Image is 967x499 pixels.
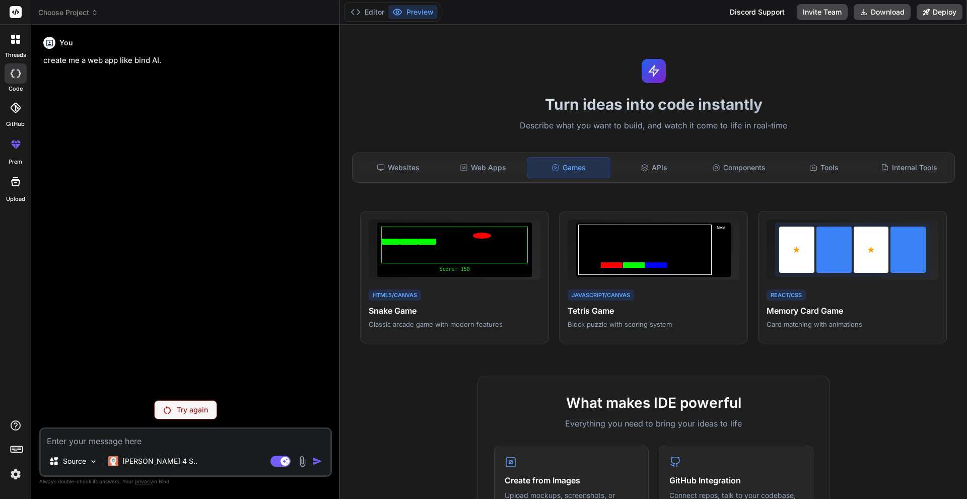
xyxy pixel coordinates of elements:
[767,290,806,301] div: React/CSS
[767,305,938,317] h4: Memory Card Game
[346,95,961,113] h1: Turn ideas into code instantly
[568,320,739,329] p: Block puzzle with scoring system
[6,120,25,128] label: GitHub
[6,195,25,203] label: Upload
[714,225,729,275] div: Next
[164,406,171,414] img: Retry
[612,157,696,178] div: APIs
[89,457,98,466] img: Pick Models
[38,8,98,18] span: Choose Project
[527,157,611,178] div: Games
[122,456,197,466] p: [PERSON_NAME] 4 S..
[767,320,938,329] p: Card matching with animations
[39,477,332,486] p: Always double-check its answers. Your in Bind
[9,158,22,166] label: prem
[9,85,23,93] label: code
[381,265,528,273] div: Score: 150
[854,4,911,20] button: Download
[917,4,962,20] button: Deploy
[369,305,540,317] h4: Snake Game
[669,474,803,486] h4: GitHub Integration
[505,474,638,486] h4: Create from Images
[63,456,86,466] p: Source
[867,157,950,178] div: Internal Tools
[59,38,73,48] h6: You
[442,157,525,178] div: Web Apps
[797,4,848,20] button: Invite Team
[724,4,791,20] div: Discord Support
[388,5,438,19] button: Preview
[369,290,421,301] div: HTML5/Canvas
[312,456,322,466] img: icon
[783,157,866,178] div: Tools
[43,55,330,66] p: create me a web app like bind AI.
[494,417,813,430] p: Everything you need to bring your ideas to life
[135,478,153,484] span: privacy
[347,5,388,19] button: Editor
[5,51,26,59] label: threads
[568,290,634,301] div: JavaScript/Canvas
[297,456,308,467] img: attachment
[568,305,739,317] h4: Tetris Game
[357,157,440,178] div: Websites
[494,392,813,413] h2: What makes IDE powerful
[177,405,208,415] p: Try again
[108,456,118,466] img: Claude 4 Sonnet
[698,157,781,178] div: Components
[346,119,961,132] p: Describe what you want to build, and watch it come to life in real-time
[369,320,540,329] p: Classic arcade game with modern features
[7,466,24,483] img: settings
